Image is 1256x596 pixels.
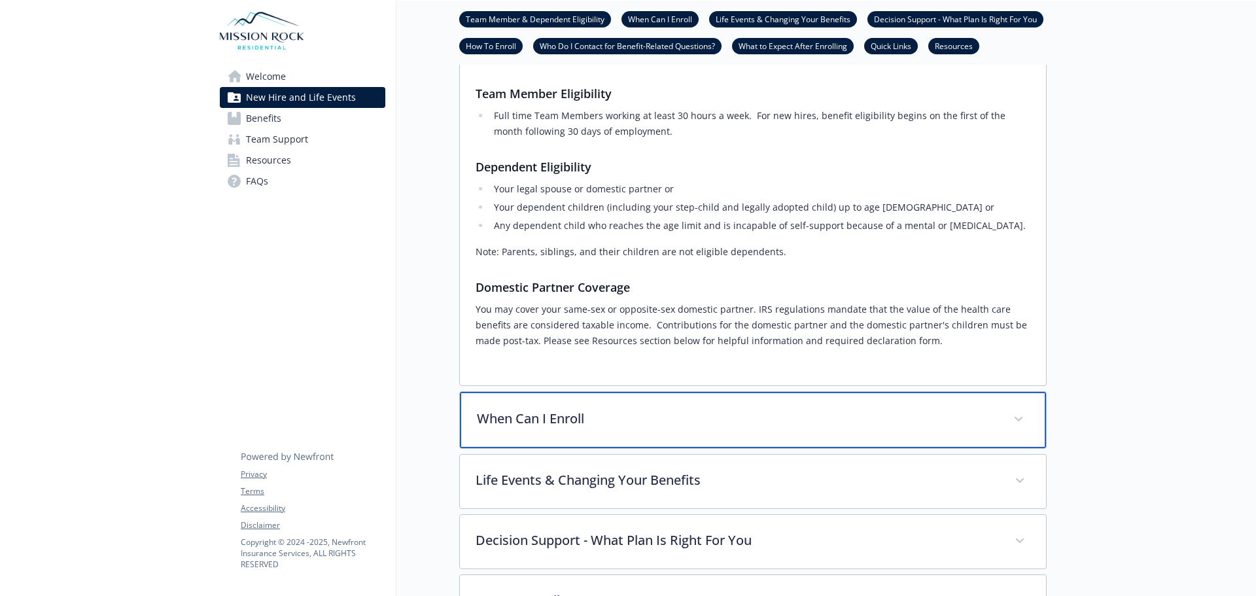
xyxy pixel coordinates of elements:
[490,108,1030,139] li: Full time Team Members working at least 30 hours a week. For new hires, benefit eligibility begin...
[246,150,291,171] span: Resources
[928,39,979,52] a: Resources
[621,12,699,25] a: When Can I Enroll
[241,468,385,480] a: Privacy
[220,66,385,87] a: Welcome
[241,485,385,497] a: Terms
[460,515,1046,569] div: Decision Support - What Plan Is Right For You
[490,218,1030,234] li: Any dependent child who reaches the age limit and is incapable of self-support because of a menta...
[476,302,1030,349] p: You may cover your same-sex or opposite-sex domestic partner. IRS regulations mandate that the va...
[460,455,1046,508] div: Life Events & Changing Your Benefits
[476,84,1030,103] h3: Team Member Eligibility
[490,200,1030,215] li: Your dependent children (including your step-child and legally adopted child) up to age [DEMOGRAP...
[460,392,1046,448] div: When Can I Enroll
[533,39,722,52] a: Who Do I Contact for Benefit-Related Questions?
[732,39,854,52] a: What to Expect After Enrolling
[476,278,1030,296] h3: Domestic Partner Coverage
[246,171,268,192] span: FAQs
[490,181,1030,197] li: Your legal spouse or domestic partner or
[220,108,385,129] a: Benefits
[220,150,385,171] a: Resources
[220,87,385,108] a: New Hire and Life Events
[459,39,523,52] a: How To Enroll
[246,129,308,150] span: Team Support
[220,129,385,150] a: Team Support
[459,12,611,25] a: Team Member & Dependent Eligibility
[460,74,1046,385] div: Team Member & Dependent Eligibility
[241,519,385,531] a: Disclaimer
[246,108,281,129] span: Benefits
[476,470,999,490] p: Life Events & Changing Your Benefits
[246,66,286,87] span: Welcome
[867,12,1043,25] a: Decision Support - What Plan Is Right For You
[477,409,998,429] p: When Can I Enroll
[246,87,356,108] span: New Hire and Life Events
[864,39,918,52] a: Quick Links
[709,12,857,25] a: Life Events & Changing Your Benefits
[241,536,385,570] p: Copyright © 2024 - 2025 , Newfront Insurance Services, ALL RIGHTS RESERVED
[476,158,1030,176] h3: Dependent Eligibility
[241,502,385,514] a: Accessibility
[476,244,1030,260] p: Note: Parents, siblings, and their children are not eligible dependents.
[220,171,385,192] a: FAQs
[476,531,999,550] p: Decision Support - What Plan Is Right For You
